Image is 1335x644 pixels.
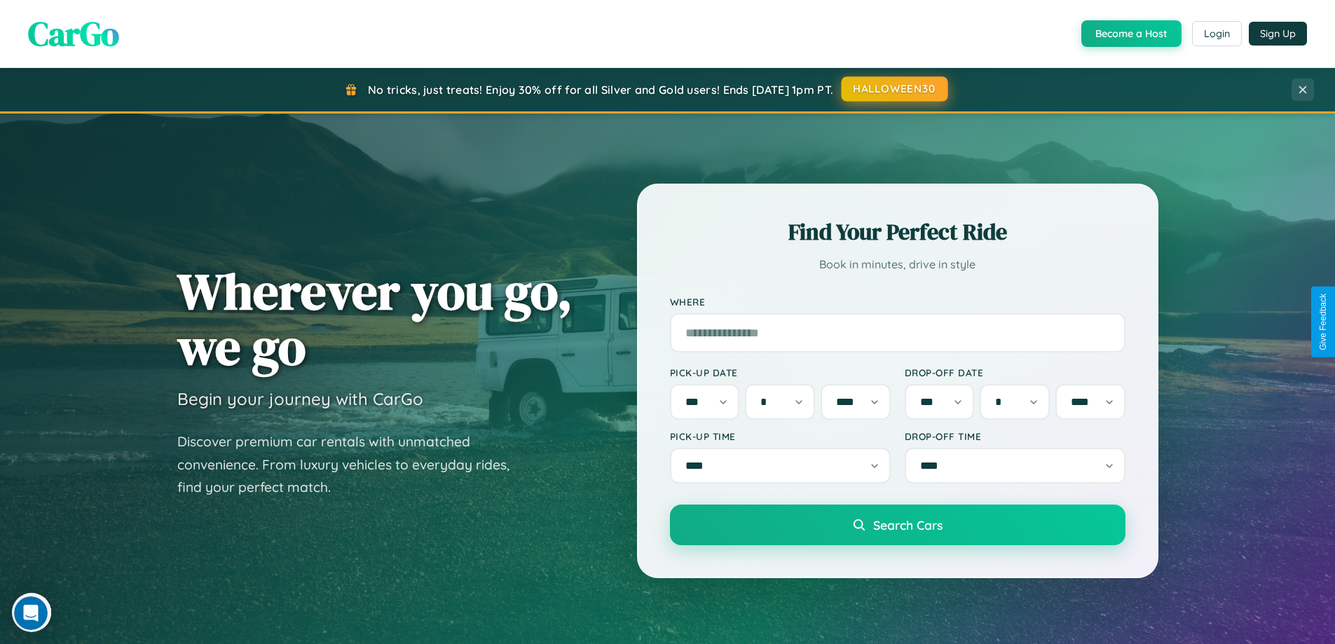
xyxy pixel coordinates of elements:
[1318,294,1328,350] div: Give Feedback
[670,296,1125,308] label: Where
[873,517,943,533] span: Search Cars
[1081,20,1182,47] button: Become a Host
[1249,22,1307,46] button: Sign Up
[177,263,573,374] h1: Wherever you go, we go
[368,83,833,97] span: No tricks, just treats! Enjoy 30% off for all Silver and Gold users! Ends [DATE] 1pm PT.
[905,430,1125,442] label: Drop-off Time
[12,593,51,632] iframe: Intercom live chat discovery launcher
[1192,21,1242,46] button: Login
[905,366,1125,378] label: Drop-off Date
[177,388,423,409] h3: Begin your journey with CarGo
[670,505,1125,545] button: Search Cars
[28,11,119,57] span: CarGo
[670,366,891,378] label: Pick-up Date
[670,254,1125,275] p: Book in minutes, drive in style
[842,76,948,102] button: HALLOWEEN30
[670,217,1125,247] h2: Find Your Perfect Ride
[14,596,48,630] iframe: Intercom live chat
[177,430,528,499] p: Discover premium car rentals with unmatched convenience. From luxury vehicles to everyday rides, ...
[6,6,261,44] div: Open Intercom Messenger
[670,430,891,442] label: Pick-up Time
